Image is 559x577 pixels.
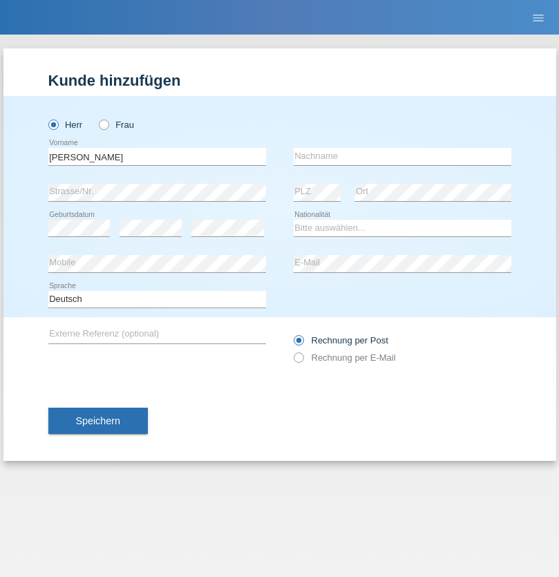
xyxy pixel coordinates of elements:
[48,408,148,434] button: Speichern
[48,120,83,130] label: Herr
[531,11,545,25] i: menu
[294,352,303,370] input: Rechnung per E-Mail
[99,120,134,130] label: Frau
[294,335,303,352] input: Rechnung per Post
[48,120,57,129] input: Herr
[76,415,120,426] span: Speichern
[48,72,511,89] h1: Kunde hinzufügen
[99,120,108,129] input: Frau
[294,335,388,346] label: Rechnung per Post
[294,352,396,363] label: Rechnung per E-Mail
[524,13,552,21] a: menu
